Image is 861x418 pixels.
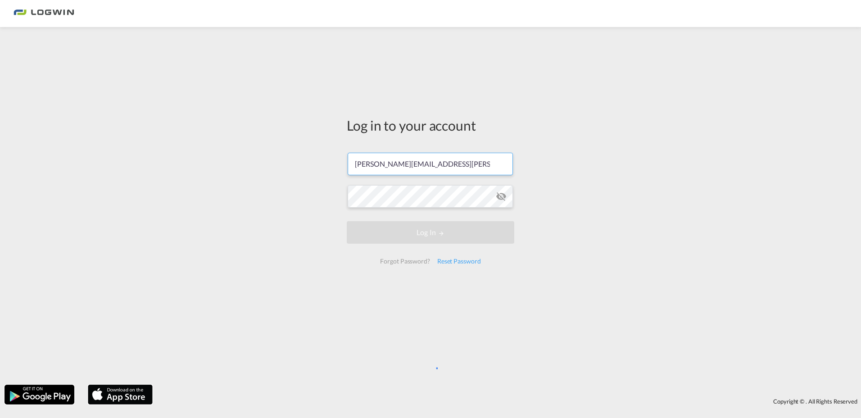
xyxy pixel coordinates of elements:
[347,221,514,244] button: LOGIN
[376,253,433,269] div: Forgot Password?
[87,384,154,405] img: apple.png
[348,153,513,175] input: Enter email/phone number
[434,253,485,269] div: Reset Password
[4,384,75,405] img: google.png
[347,116,514,135] div: Log in to your account
[157,394,861,409] div: Copyright © . All Rights Reserved
[14,4,74,24] img: bc73a0e0d8c111efacd525e4c8ad7d32.png
[496,191,507,202] md-icon: icon-eye-off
